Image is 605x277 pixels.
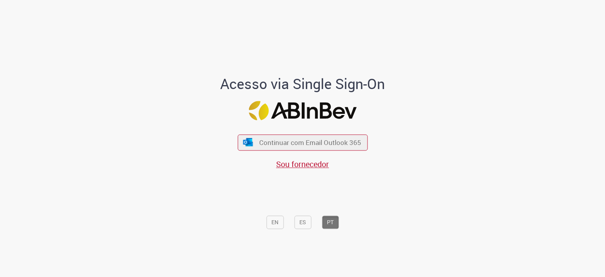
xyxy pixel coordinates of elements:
[322,216,339,229] button: PT
[193,76,412,92] h1: Acesso via Single Sign-On
[266,216,284,229] button: EN
[259,138,361,147] span: Continuar com Email Outlook 365
[243,138,254,146] img: ícone Azure/Microsoft 360
[249,101,356,121] img: Logo ABInBev
[276,159,329,169] a: Sou fornecedor
[238,134,367,151] button: ícone Azure/Microsoft 360 Continuar com Email Outlook 365
[294,216,311,229] button: ES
